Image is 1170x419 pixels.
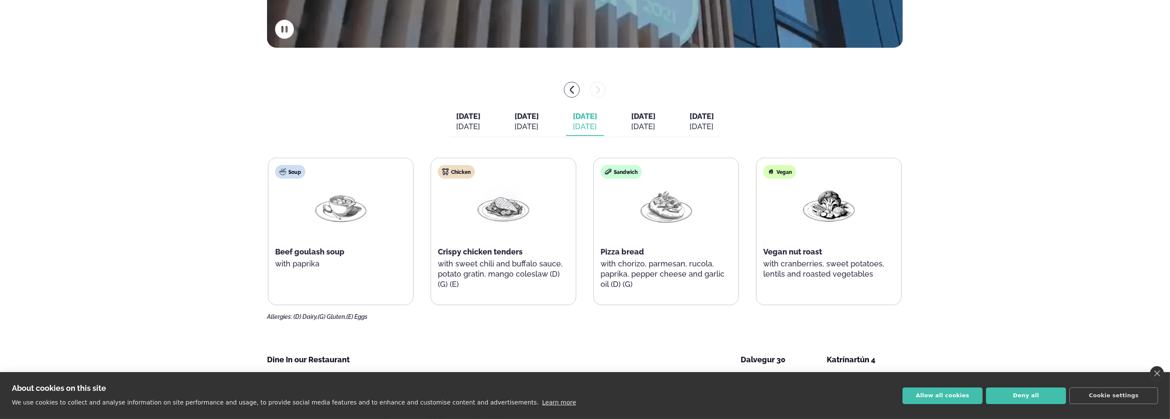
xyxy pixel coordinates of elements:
button: Deny all [986,387,1066,404]
div: Vegan [763,165,796,179]
img: sandwich-new-16px.svg [605,168,612,175]
span: Dine In our Restaurant [267,355,350,364]
span: Crispy chicken tenders [438,247,523,256]
span: (D) Dairy, [293,313,318,320]
button: menu-btn-right [590,82,606,98]
span: [DATE] [515,112,539,121]
img: Soup.png [313,185,368,225]
strong: About cookies on this site [12,384,106,393]
div: [DATE] [690,121,714,132]
span: [DATE] [631,112,655,121]
div: Chicken [438,165,475,179]
span: (G) Gluten, [318,313,346,320]
button: [DATE] [DATE] [449,108,487,136]
a: close [1150,366,1164,381]
div: Dalvegur 30 [741,355,817,365]
button: Allow all cookies [903,387,983,404]
div: [DATE] [515,121,539,132]
span: [DATE] [573,112,597,121]
p: with sweet chili and buffalo sauce, potato gratin, mango coleslaw (D) (G) (E) [438,259,569,289]
button: [DATE] [DATE] [566,108,604,136]
div: [DATE] [631,121,655,132]
div: [DATE] [456,121,480,132]
p: We use cookies to collect and analyse information on site performance and usage, to provide socia... [12,399,539,406]
p: with cranberries, sweet potatoes, lentils and roasted vegetables [763,259,894,279]
div: Soup [275,165,305,179]
img: Chicken-breast.png [476,185,531,225]
img: Vegan.png [802,185,856,225]
p: with paprika [275,259,406,269]
div: Sandwich [601,165,642,179]
img: soup.svg [279,168,286,175]
div: Katrínartún 4 [827,355,903,365]
span: Pizza bread [601,247,644,256]
button: menu-btn-left [564,82,580,98]
span: Vegan nut roast [763,247,822,256]
a: Learn more [542,399,576,406]
button: [DATE] [DATE] [683,108,721,136]
img: Vegan.svg [768,168,774,175]
span: [DATE] [690,112,714,121]
img: chicken.svg [442,168,449,175]
p: with chorizo, parmesan, rucola, paprika, pepper cheese and garlic oil (D) (G) [601,259,732,289]
button: [DATE] [DATE] [624,108,662,136]
img: Pizza-Bread.png [639,185,693,225]
span: [DATE] [456,112,480,121]
span: (E) Eggs [346,313,368,320]
span: Allergies: [267,313,292,320]
button: Cookie settings [1069,387,1158,404]
span: Beef goulash soup [275,247,345,256]
div: [DATE] [573,121,597,132]
button: [DATE] [DATE] [508,108,546,136]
